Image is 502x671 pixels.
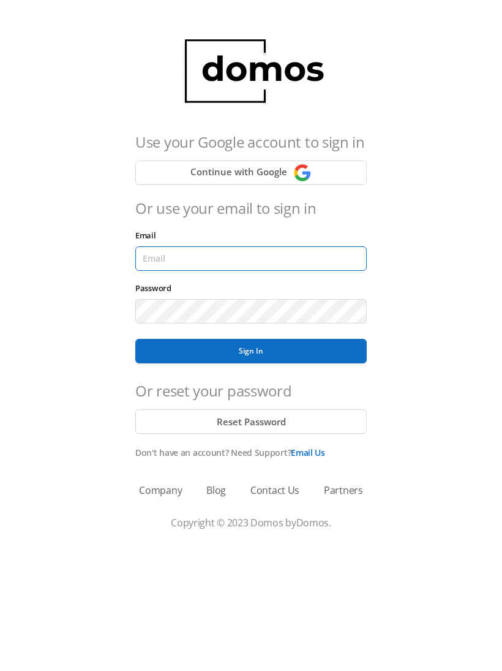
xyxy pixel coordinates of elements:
h4: Or reset your password [135,380,367,402]
input: Email [135,246,367,271]
a: Company [139,483,182,498]
img: domos [172,25,331,119]
a: Blog [206,483,226,498]
button: Sign In [135,339,367,363]
button: Continue with Google [135,161,367,185]
h4: Or use your email to sign in [135,197,367,219]
img: Continue with Google [293,164,312,182]
input: Password [135,299,367,324]
button: Reset Password [135,409,367,434]
h4: Use your Google account to sign in [135,131,367,153]
a: Contact Us [250,483,299,498]
a: Partners [324,483,363,498]
label: Password [135,282,178,294]
a: Email Us [291,447,325,458]
p: Don't have an account? Need Support? [135,446,367,459]
a: Domos [296,516,329,529]
label: Email [135,230,162,241]
p: Copyright © 2023 Domos by . [31,515,471,530]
